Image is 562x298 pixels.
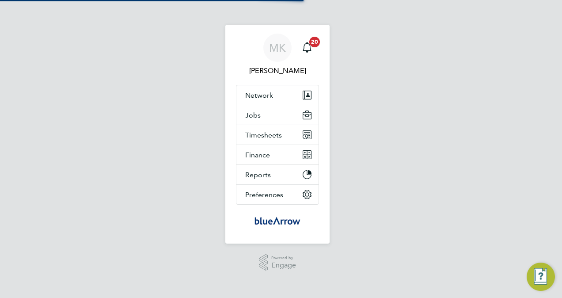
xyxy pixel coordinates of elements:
a: Go to home page [236,214,319,228]
button: Preferences [236,185,319,204]
a: Powered byEngage [259,254,296,271]
button: Engage Resource Center [527,263,555,291]
button: Reports [236,165,319,184]
nav: Main navigation [225,25,330,244]
span: Miriam Kerins [236,65,319,76]
span: Network [245,91,273,99]
img: bluearrow-logo-retina.png [254,214,300,228]
a: 20 [298,34,316,62]
span: Preferences [245,191,283,199]
span: Reports [245,171,271,179]
span: Powered by [271,254,296,262]
span: Engage [271,262,296,269]
a: MK[PERSON_NAME] [236,34,319,76]
span: Timesheets [245,131,282,139]
button: Finance [236,145,319,164]
span: Jobs [245,111,261,119]
span: Finance [245,151,270,159]
button: Jobs [236,105,319,125]
span: 20 [309,37,320,47]
button: Network [236,85,319,105]
button: Timesheets [236,125,319,145]
span: MK [269,42,286,53]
